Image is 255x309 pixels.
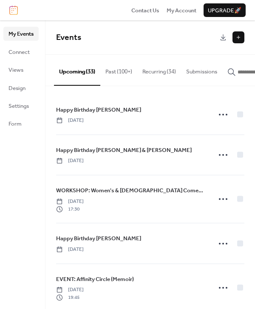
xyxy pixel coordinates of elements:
span: 17:30 [56,205,84,213]
a: Happy Birthday [PERSON_NAME] [56,105,141,115]
a: Happy Birthday [PERSON_NAME] & [PERSON_NAME] [56,146,192,155]
a: Happy Birthday [PERSON_NAME] [56,234,141,243]
button: Upgrade🚀 [204,3,246,17]
span: Connect [8,48,30,56]
a: Connect [3,45,39,59]
span: [DATE] [56,198,84,205]
span: Upgrade 🚀 [208,6,241,15]
a: Settings [3,99,39,112]
img: logo [9,6,18,15]
span: [DATE] [56,117,84,124]
button: Past (100+) [100,55,137,84]
span: 19:45 [56,294,84,301]
a: Views [3,63,39,76]
span: Happy Birthday [PERSON_NAME] [56,234,141,243]
span: Settings [8,102,29,110]
span: [DATE] [56,286,84,294]
a: Contact Us [131,6,159,14]
span: [DATE] [56,246,84,253]
span: My Account [167,6,196,15]
a: Design [3,81,39,95]
span: Happy Birthday [PERSON_NAME] [56,106,141,114]
a: Form [3,117,39,130]
a: My Events [3,27,39,40]
a: EVENT: Affinity Circle (Memoir) [56,275,134,284]
button: Submissions [181,55,222,84]
a: WORKSHOP: Women's & [DEMOGRAPHIC_DATA] Comedy Workshop [56,186,206,195]
span: Contact Us [131,6,159,15]
span: [DATE] [56,157,84,165]
span: My Events [8,30,34,38]
button: Recurring (34) [137,55,181,84]
span: Views [8,66,23,74]
button: Upcoming (33) [54,55,100,85]
span: Events [56,30,81,45]
span: Form [8,120,22,128]
span: Design [8,84,25,93]
a: My Account [167,6,196,14]
span: WORKSHOP: Women's & [DEMOGRAPHIC_DATA] Comedy Workshop [56,186,206,195]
